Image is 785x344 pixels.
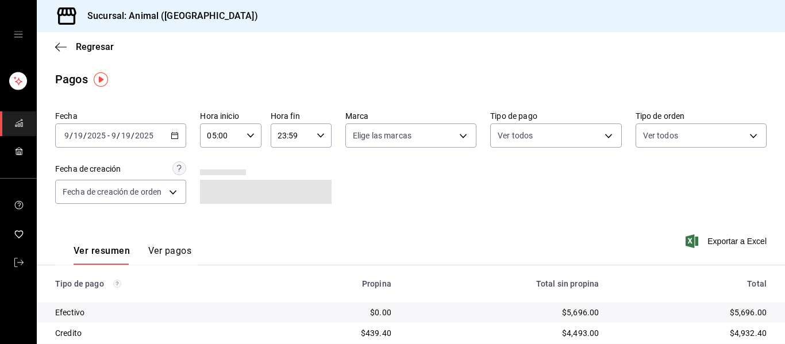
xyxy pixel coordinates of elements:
span: / [70,131,73,140]
div: Tipo de pago [55,279,267,288]
button: Regresar [55,41,114,52]
span: Regresar [76,41,114,52]
div: $5,696.00 [617,307,767,318]
div: $439.40 [285,327,391,339]
div: Fecha de creación [55,163,121,175]
div: $5,696.00 [410,307,599,318]
div: Total sin propina [410,279,599,288]
div: $4,932.40 [617,327,767,339]
label: Hora fin [271,112,332,120]
div: Pagos [55,71,88,88]
input: -- [73,131,83,140]
div: Credito [55,327,267,339]
input: -- [121,131,131,140]
span: Elige las marcas [353,130,411,141]
label: Fecha [55,112,186,120]
span: Fecha de creación de orden [63,186,161,198]
span: Ver todos [498,130,533,141]
h3: Sucursal: Animal ([GEOGRAPHIC_DATA]) [78,9,258,23]
input: -- [64,131,70,140]
input: -- [111,131,117,140]
div: Total [617,279,767,288]
label: Hora inicio [200,112,261,120]
div: $0.00 [285,307,391,318]
svg: Los pagos realizados con Pay y otras terminales son montos brutos. [113,280,121,288]
label: Marca [345,112,476,120]
button: open drawer [14,30,23,39]
label: Tipo de pago [490,112,621,120]
span: - [107,131,110,140]
span: / [117,131,120,140]
div: Propina [285,279,391,288]
span: Ver todos [643,130,678,141]
span: / [131,131,134,140]
input: ---- [87,131,106,140]
img: Tooltip marker [94,72,108,87]
button: Exportar a Excel [688,234,767,248]
input: ---- [134,131,154,140]
span: / [83,131,87,140]
div: Efectivo [55,307,267,318]
div: navigation tabs [74,245,191,265]
label: Tipo de orden [636,112,767,120]
button: Ver pagos [148,245,191,265]
button: Ver resumen [74,245,130,265]
div: $4,493.00 [410,327,599,339]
